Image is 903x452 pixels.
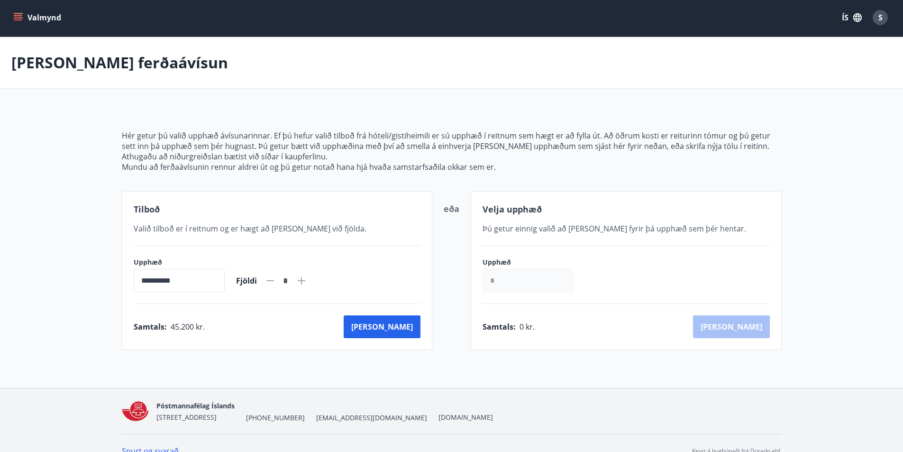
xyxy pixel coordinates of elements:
span: Þú getur einnig valið að [PERSON_NAME] fyrir þá upphæð sem þér hentar. [483,223,746,234]
button: ÍS [837,9,867,26]
span: [STREET_ADDRESS] [156,413,217,422]
label: Upphæð [483,258,583,267]
button: [PERSON_NAME] [344,315,420,338]
span: [PHONE_NUMBER] [246,413,305,423]
span: Valið tilboð er í reitnum og er hægt að [PERSON_NAME] við fjölda. [134,223,366,234]
span: 0 kr. [520,322,535,332]
p: Hér getur þú valið upphæð ávísunarinnar. Ef þú hefur valið tilboð frá hóteli/gistiheimili er sú u... [122,130,782,151]
span: Tilboð [134,203,160,215]
p: Athugaðu að niðurgreiðslan bætist við síðar í kaupferlinu. [122,151,782,162]
span: eða [444,203,459,214]
span: Samtals : [483,322,516,332]
span: S [878,12,883,23]
p: Mundu að ferðaávísunin rennur aldrei út og þú getur notað hana hjá hvaða samstarfsaðila okkar sem... [122,162,782,172]
button: menu [11,9,65,26]
a: [DOMAIN_NAME] [438,413,493,422]
p: [PERSON_NAME] ferðaávísun [11,52,228,73]
span: Velja upphæð [483,203,542,215]
span: 45.200 kr. [171,322,205,332]
span: [EMAIL_ADDRESS][DOMAIN_NAME] [316,413,427,423]
span: Fjöldi [236,276,257,286]
img: O3o1nJ8eM3PMOrsSKnNOqbpShyNn13yv6lwsXuDL.png [122,401,149,422]
label: Upphæð [134,258,225,267]
span: Samtals : [134,322,167,332]
button: S [869,6,892,29]
span: Póstmannafélag Íslands [156,401,235,410]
